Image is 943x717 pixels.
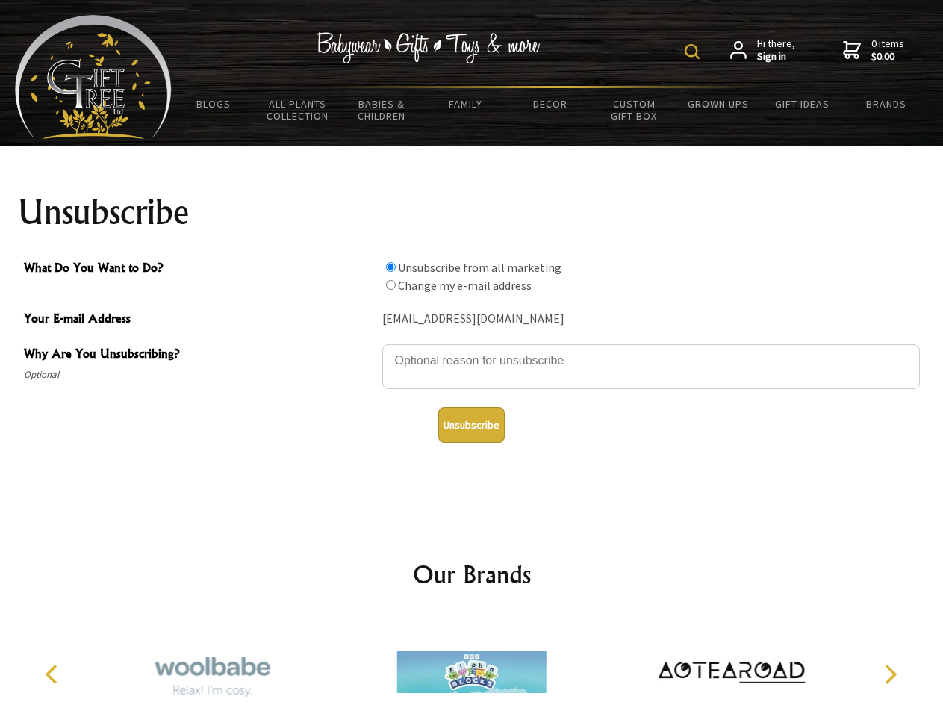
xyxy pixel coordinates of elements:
button: Previous [37,658,70,691]
img: Babyware - Gifts - Toys and more... [15,15,172,139]
div: [EMAIL_ADDRESS][DOMAIN_NAME] [382,308,920,331]
a: Grown Ups [676,88,760,119]
strong: Sign in [757,50,795,63]
input: What Do You Want to Do? [386,280,396,290]
a: Gift Ideas [760,88,844,119]
label: Change my e-mail address [398,278,532,293]
a: Custom Gift Box [592,88,676,131]
textarea: Why Are You Unsubscribing? [382,344,920,389]
a: Hi there,Sign in [730,37,795,63]
a: Family [424,88,508,119]
a: 0 items$0.00 [843,37,904,63]
h2: Our Brands [30,556,914,592]
input: What Do You Want to Do? [386,262,396,272]
a: All Plants Collection [256,88,340,131]
img: Babywear - Gifts - Toys & more [317,32,541,63]
span: 0 items [871,37,904,63]
button: Next [874,658,906,691]
a: Decor [508,88,592,119]
strong: $0.00 [871,50,904,63]
span: Why Are You Unsubscribing? [24,344,375,366]
a: Brands [844,88,929,119]
h1: Unsubscribe [18,194,926,230]
span: Hi there, [757,37,795,63]
a: Babies & Children [340,88,424,131]
span: Optional [24,366,375,384]
a: BLOGS [172,88,256,119]
img: product search [685,44,700,59]
span: What Do You Want to Do? [24,258,375,280]
button: Unsubscribe [438,407,505,443]
span: Your E-mail Address [24,309,375,331]
label: Unsubscribe from all marketing [398,260,561,275]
